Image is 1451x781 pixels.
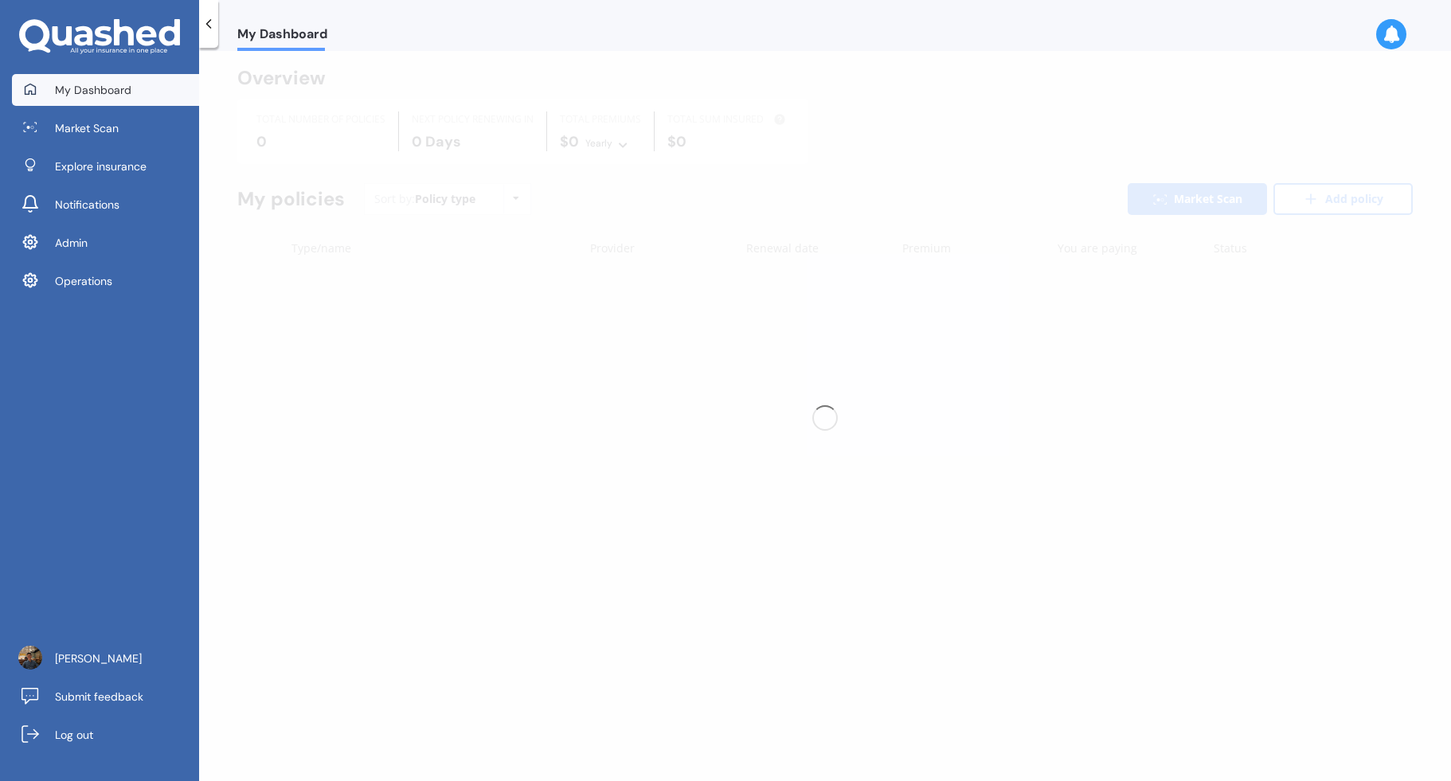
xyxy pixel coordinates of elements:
span: [PERSON_NAME] [55,650,142,666]
span: Market Scan [55,120,119,136]
span: My Dashboard [55,82,131,98]
a: Log out [12,719,199,751]
img: ACg8ocJLa-csUtcL-80ItbA20QSwDJeqfJvWfn8fgM9RBEIPTcSLDHdf=s96-c [18,646,42,670]
a: My Dashboard [12,74,199,106]
a: Market Scan [12,112,199,144]
a: Submit feedback [12,681,199,713]
span: Explore insurance [55,158,147,174]
a: Explore insurance [12,150,199,182]
span: Log out [55,727,93,743]
span: Operations [55,273,112,289]
span: My Dashboard [237,26,327,48]
a: Admin [12,227,199,259]
a: Notifications [12,189,199,221]
a: Operations [12,265,199,297]
span: Submit feedback [55,689,143,705]
span: Admin [55,235,88,251]
a: [PERSON_NAME] [12,642,199,674]
span: Notifications [55,197,119,213]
